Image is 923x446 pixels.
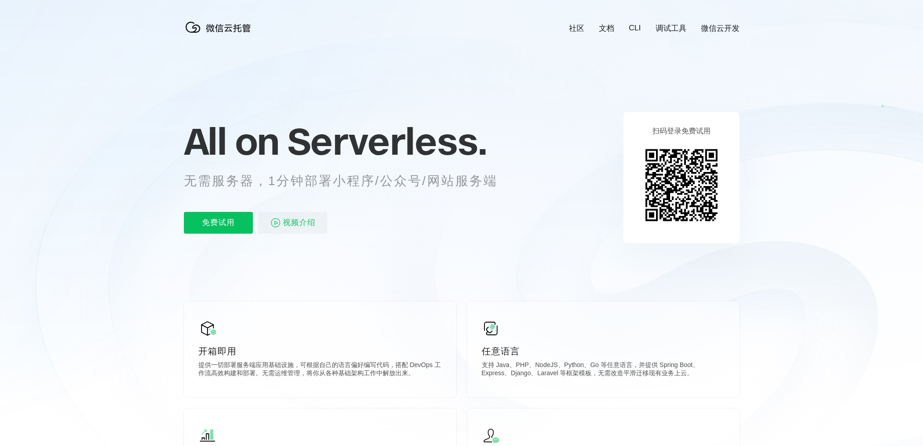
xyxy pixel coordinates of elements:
[184,18,257,36] img: 微信云托管
[184,118,279,164] span: All on
[599,23,614,34] a: 文档
[270,217,281,228] img: video_play.svg
[184,212,253,234] p: 免费试用
[482,361,725,379] p: 支持 Java、PHP、NodeJS、Python、Go 等任意语言，并提供 Spring Boot、Express、Django、Laravel 等框架模板，无需改造平滑迁移现有业务上云。
[198,361,442,379] p: 提供一切部署服务端应用基础设施，可根据自己的语言偏好编写代码，搭配 DevOps 工作流高效构建和部署。无需运维管理，将你从各种基础架构工作中解放出来。
[283,212,316,234] span: 视频介绍
[656,23,686,34] a: 调试工具
[569,23,584,34] a: 社区
[184,30,257,38] a: 微信云托管
[652,127,711,136] p: 扫码登录免费试用
[184,172,514,190] p: 无需服务器，1分钟部署小程序/公众号/网站服务端
[287,118,487,164] span: Serverless.
[198,345,442,358] p: 开箱即用
[629,24,641,33] a: CLI
[701,23,740,34] a: 微信云开发
[482,345,725,358] p: 任意语言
